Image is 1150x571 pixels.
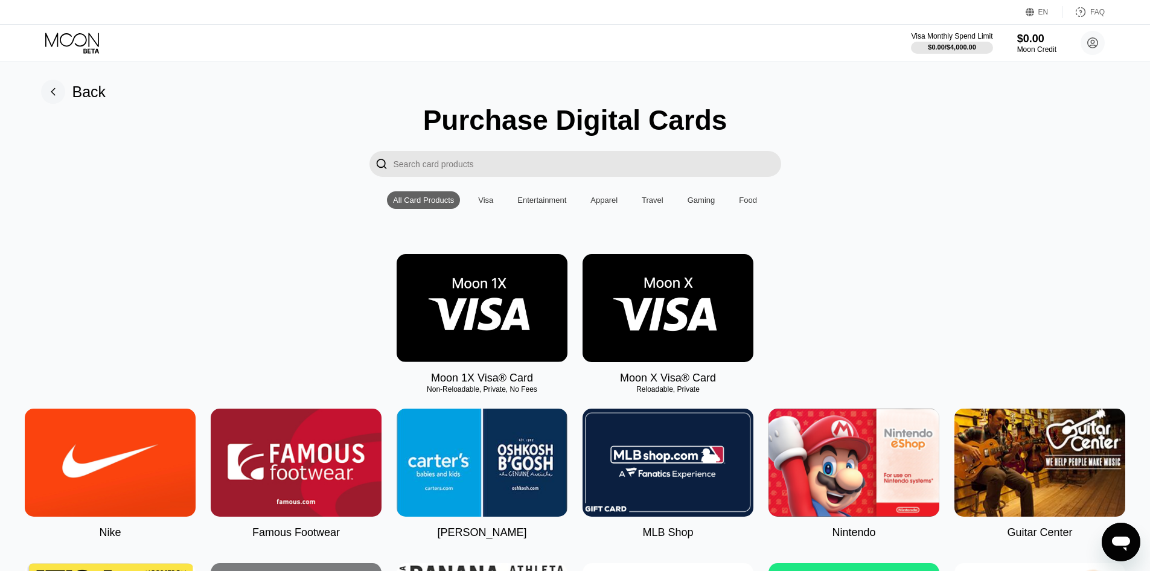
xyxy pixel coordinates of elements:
iframe: Button to launch messaging window [1102,523,1140,561]
div: Entertainment [517,196,566,205]
div: Food [733,191,763,209]
div: All Card Products [393,196,454,205]
div: Visa Monthly Spend Limit [911,32,992,40]
div: [PERSON_NAME] [437,526,526,539]
div: Apparel [584,191,624,209]
div: Guitar Center [1007,526,1072,539]
div: Reloadable, Private [583,385,753,394]
div: $0.00 / $4,000.00 [928,43,976,51]
div: Purchase Digital Cards [423,104,727,136]
div: $0.00Moon Credit [1017,33,1056,54]
div: Travel [642,196,663,205]
div: MLB Shop [642,526,693,539]
div: FAQ [1062,6,1105,18]
div: Famous Footwear [252,526,340,539]
div: Travel [636,191,669,209]
div: Non-Reloadable, Private, No Fees [397,385,567,394]
div: Back [41,80,106,104]
div: All Card Products [387,191,460,209]
div: Back [72,83,106,101]
div: Food [739,196,757,205]
div: Apparel [590,196,618,205]
div: Moon Credit [1017,45,1056,54]
div: Visa [472,191,499,209]
div: Moon X Visa® Card [620,372,716,384]
div: Gaming [682,191,721,209]
div: FAQ [1090,8,1105,16]
div: Entertainment [511,191,572,209]
div: Visa [478,196,493,205]
div: Visa Monthly Spend Limit$0.00/$4,000.00 [911,32,992,54]
div: EN [1038,8,1049,16]
input: Search card products [394,151,781,177]
div: $0.00 [1017,33,1056,45]
div:  [375,157,388,171]
div: Nintendo [832,526,875,539]
div: EN [1026,6,1062,18]
div: Gaming [688,196,715,205]
div: Moon 1X Visa® Card [431,372,533,384]
div: Nike [99,526,121,539]
div:  [369,151,394,177]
